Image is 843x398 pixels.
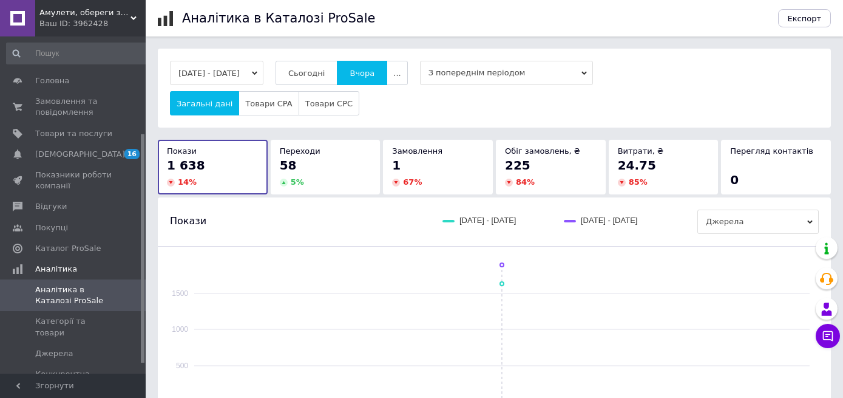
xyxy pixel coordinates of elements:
[516,177,535,187] span: 84 %
[35,369,112,391] span: Конкурентна аналітика
[288,69,325,78] span: Сьогодні
[39,7,130,18] span: Амулети, обереги з каміння
[170,91,239,115] button: Загальні дані
[39,18,146,29] div: Ваш ID: 3962428
[182,11,375,26] h1: Аналітика в Каталозі ProSale
[276,61,338,85] button: Сьогодні
[167,158,205,173] span: 1 638
[629,177,648,187] span: 85 %
[35,284,112,306] span: Аналітика в Каталозі ProSale
[350,69,374,78] span: Вчора
[167,146,197,156] span: Покази
[392,158,401,173] span: 1
[788,14,822,23] span: Експорт
[172,289,188,298] text: 1500
[35,170,112,191] span: Показники роботи компанії
[35,128,112,139] span: Товари та послуги
[392,146,442,156] span: Замовлення
[387,61,407,85] button: ...
[618,146,664,156] span: Витрати, ₴
[170,214,206,228] span: Покази
[305,99,353,108] span: Товари CPC
[280,158,297,173] span: 58
[124,149,140,159] span: 16
[816,324,840,348] button: Чат з покупцем
[170,61,263,85] button: [DATE] - [DATE]
[35,96,112,118] span: Замовлення та повідомлення
[337,61,387,85] button: Вчора
[172,325,188,334] text: 1000
[280,146,320,156] span: Переходи
[291,177,304,187] span: 5 %
[778,9,831,27] button: Експорт
[35,75,69,86] span: Головна
[239,91,299,115] button: Товари CPA
[35,264,77,275] span: Аналітика
[299,91,359,115] button: Товари CPC
[393,69,401,78] span: ...
[505,158,530,173] span: 225
[730,146,813,156] span: Перегляд контактів
[618,158,656,173] span: 24.75
[35,222,68,233] span: Покупці
[245,99,292,108] span: Товари CPA
[35,149,125,160] span: [DEMOGRAPHIC_DATA]
[35,316,112,338] span: Категорії та товари
[6,43,151,64] input: Пошук
[505,146,580,156] span: Обіг замовлень, ₴
[420,61,593,85] span: З попереднім періодом
[176,362,188,370] text: 500
[730,173,739,187] span: 0
[177,99,232,108] span: Загальні дані
[35,243,101,254] span: Каталог ProSale
[178,177,197,187] span: 14 %
[35,201,67,212] span: Відгуки
[403,177,422,187] span: 67 %
[35,348,73,359] span: Джерела
[697,210,819,234] span: Джерела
